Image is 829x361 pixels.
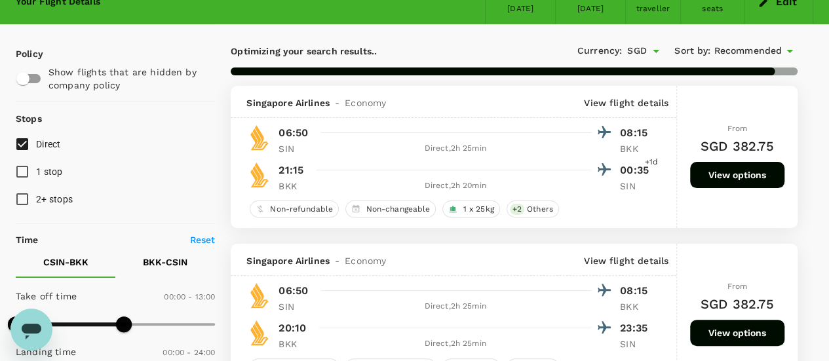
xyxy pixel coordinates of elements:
[577,3,604,16] div: [DATE]
[345,96,386,109] span: Economy
[16,113,42,124] strong: Stops
[345,200,436,218] div: Non-changeable
[701,294,775,314] h6: SGD 382.75
[163,348,215,357] span: 00:00 - 24:00
[319,180,591,193] div: Direct , 2h 20min
[522,204,558,215] span: Others
[674,44,710,58] span: Sort by :
[16,233,39,246] p: Time
[330,254,345,267] span: -
[319,337,591,351] div: Direct , 2h 25min
[279,162,303,178] p: 21:15
[319,142,591,155] div: Direct , 2h 25min
[620,180,653,193] p: SIN
[620,320,653,336] p: 23:35
[620,283,653,299] p: 08:15
[620,142,653,155] p: BKK
[690,162,784,188] button: View options
[620,125,653,141] p: 08:15
[246,124,273,151] img: SQ
[265,204,338,215] span: Non-refundable
[620,162,653,178] p: 00:35
[702,3,723,16] div: seats
[510,204,524,215] span: + 2
[246,320,273,346] img: SQ
[43,256,88,269] p: CSIN - BKK
[279,337,311,351] p: BKK
[246,96,330,109] span: Singapore Airlines
[279,320,306,336] p: 20:10
[442,200,499,218] div: 1 x 25kg
[36,139,61,149] span: Direct
[246,254,330,267] span: Singapore Airlines
[16,290,77,303] p: Take off time
[10,309,52,351] iframe: Button to launch messaging window
[319,300,591,313] div: Direct , 2h 25min
[620,337,653,351] p: SIN
[701,136,775,157] h6: SGD 382.75
[190,233,216,246] p: Reset
[250,200,339,218] div: Non-refundable
[279,142,311,155] p: SIN
[345,254,386,267] span: Economy
[690,320,784,346] button: View options
[279,180,311,193] p: BKK
[714,44,782,58] span: Recommended
[584,96,668,109] p: View flight details
[330,96,345,109] span: -
[279,125,308,141] p: 06:50
[507,200,559,218] div: +2Others
[246,162,273,188] img: SQ
[645,156,658,169] span: +1d
[36,166,63,177] span: 1 stop
[48,66,206,92] p: Show flights that are hidden by company policy
[16,345,76,358] p: Landing time
[231,45,514,58] p: Optimizing your search results..
[577,44,622,58] span: Currency :
[727,282,748,291] span: From
[620,300,653,313] p: BKK
[636,3,670,16] div: traveller
[457,204,499,215] span: 1 x 25kg
[647,42,665,60] button: Open
[584,254,668,267] p: View flight details
[36,194,73,204] span: 2+ stops
[279,300,311,313] p: SIN
[246,282,273,309] img: SQ
[507,3,533,16] div: [DATE]
[279,283,308,299] p: 06:50
[360,204,435,215] span: Non-changeable
[164,292,215,301] span: 00:00 - 13:00
[16,47,28,60] p: Policy
[727,124,748,133] span: From
[143,256,187,269] p: BKK - CSIN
